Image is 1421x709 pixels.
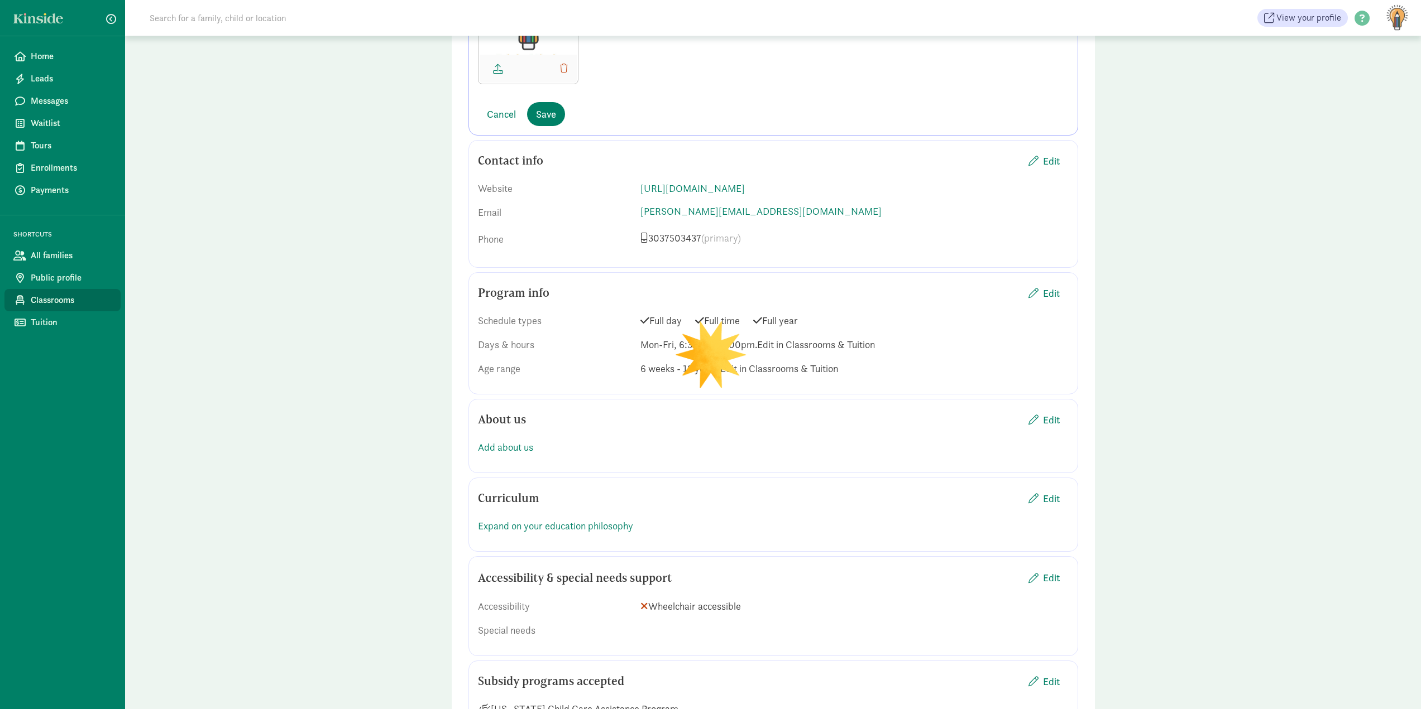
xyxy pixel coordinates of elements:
h5: Curriculum [478,491,539,505]
button: Edit [1020,669,1069,693]
span: 6 weeks - 12 years. [640,362,720,375]
h5: Subsidy programs accepted [478,674,624,688]
span: Edit [1043,570,1060,585]
button: Edit [1020,149,1069,173]
span: Edit [1043,674,1060,689]
span: Edit [1043,491,1060,506]
a: Public profile [4,267,121,289]
h5: Accessibility & special needs support [478,571,672,585]
button: Save [527,102,565,126]
span: Payments [31,184,112,197]
span: Full year [753,313,798,328]
span: Leads [31,72,112,85]
button: Edit [1020,281,1069,305]
input: Search for a family, child or location [143,7,456,29]
h5: Program info [478,286,549,300]
span: Edit in Classrooms & Tuition [757,338,875,351]
span: Home [31,50,112,63]
a: Payments [4,179,121,201]
span: (primary) [701,231,741,244]
iframe: Chat Widget [1365,655,1421,709]
a: Expand on your education philosophy [478,519,633,532]
a: Classrooms [4,289,121,311]
span: Edit [1043,412,1060,427]
button: Edit [1020,566,1069,590]
span: Wheelchair accessible [640,599,741,614]
a: Leads [4,67,121,90]
a: Tours [4,134,121,157]
span: Tours [31,139,112,152]
span: Mon-Fri, 6:30am - 6:00pm. [640,338,757,351]
span: Edit in Classrooms & Tuition [720,362,838,375]
span: Full day [640,313,682,328]
div: Special needs [478,623,631,638]
button: Edit [1020,486,1069,510]
a: [URL][DOMAIN_NAME] [640,182,745,195]
div: Website [478,181,631,196]
span: Cancel [487,107,516,122]
button: Edit [1020,408,1069,432]
span: Save [536,107,556,122]
a: Home [4,45,121,67]
span: Enrollments [31,161,112,175]
span: Classrooms [31,293,112,307]
span: Edit [1043,153,1060,168]
span: Edit [1043,286,1060,301]
a: Tuition [4,311,121,334]
div: Schedule types [478,313,631,328]
div: Days & hours [478,337,631,352]
a: [PERSON_NAME][EMAIL_ADDRESS][DOMAIN_NAME] [640,205,882,218]
span: Public profile [31,271,112,284]
a: Add about us [478,441,533,454]
h5: About us [478,413,526,426]
a: View your profile [1257,9,1348,27]
button: Cancel [478,102,525,126]
span: Tuition [31,316,112,329]
p: 3037503437 [640,231,1069,245]
a: Waitlist [4,112,121,134]
span: Waitlist [31,117,112,130]
a: All families [4,244,121,267]
span: Messages [31,94,112,108]
a: Enrollments [4,157,121,179]
div: Email [478,205,631,223]
span: View your profile [1276,11,1341,25]
a: Messages [4,90,121,112]
span: All families [31,249,112,262]
div: Phone [478,231,631,249]
h5: Contact info [478,154,543,167]
span: Full time [695,313,740,328]
div: Age range [478,361,631,376]
div: Accessibility [478,599,631,614]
